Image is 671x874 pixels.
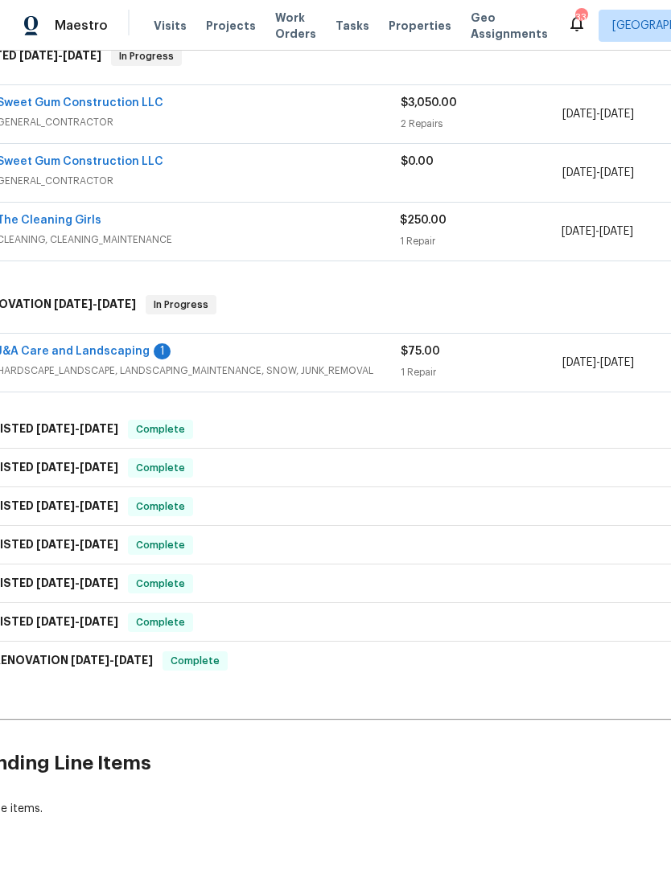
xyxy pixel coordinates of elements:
[36,539,75,550] span: [DATE]
[401,364,562,380] div: 1 Repair
[400,215,447,226] span: $250.00
[19,50,101,61] span: -
[154,343,171,359] div: 1
[80,500,118,511] span: [DATE]
[562,355,634,371] span: -
[562,357,596,368] span: [DATE]
[389,18,451,34] span: Properties
[80,577,118,589] span: [DATE]
[599,226,633,237] span: [DATE]
[562,109,596,120] span: [DATE]
[562,165,634,181] span: -
[562,167,596,178] span: [DATE]
[130,499,191,515] span: Complete
[471,10,548,42] span: Geo Assignments
[63,50,101,61] span: [DATE]
[206,18,256,34] span: Projects
[130,460,191,476] span: Complete
[71,654,109,666] span: [DATE]
[71,654,153,666] span: -
[154,18,187,34] span: Visits
[36,462,118,473] span: -
[600,357,634,368] span: [DATE]
[400,233,561,249] div: 1 Repair
[36,500,75,511] span: [DATE]
[575,10,587,26] div: 33
[401,156,434,167] span: $0.00
[36,423,118,434] span: -
[401,97,457,109] span: $3,050.00
[36,616,118,627] span: -
[55,18,108,34] span: Maestro
[130,421,191,437] span: Complete
[36,500,118,511] span: -
[19,50,58,61] span: [DATE]
[97,298,136,310] span: [DATE]
[36,462,75,473] span: [DATE]
[80,423,118,434] span: [DATE]
[54,298,136,310] span: -
[401,116,562,132] div: 2 Repairs
[54,298,93,310] span: [DATE]
[164,653,226,669] span: Complete
[36,616,75,627] span: [DATE]
[401,346,440,357] span: $75.00
[275,10,316,42] span: Work Orders
[335,20,369,31] span: Tasks
[80,616,118,627] span: [DATE]
[36,577,118,589] span: -
[147,297,215,313] span: In Progress
[114,654,153,666] span: [DATE]
[600,167,634,178] span: [DATE]
[36,577,75,589] span: [DATE]
[562,224,633,240] span: -
[130,576,191,592] span: Complete
[562,226,595,237] span: [DATE]
[80,462,118,473] span: [DATE]
[36,423,75,434] span: [DATE]
[36,539,118,550] span: -
[562,106,634,122] span: -
[113,48,180,64] span: In Progress
[80,539,118,550] span: [DATE]
[130,537,191,553] span: Complete
[130,614,191,630] span: Complete
[600,109,634,120] span: [DATE]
